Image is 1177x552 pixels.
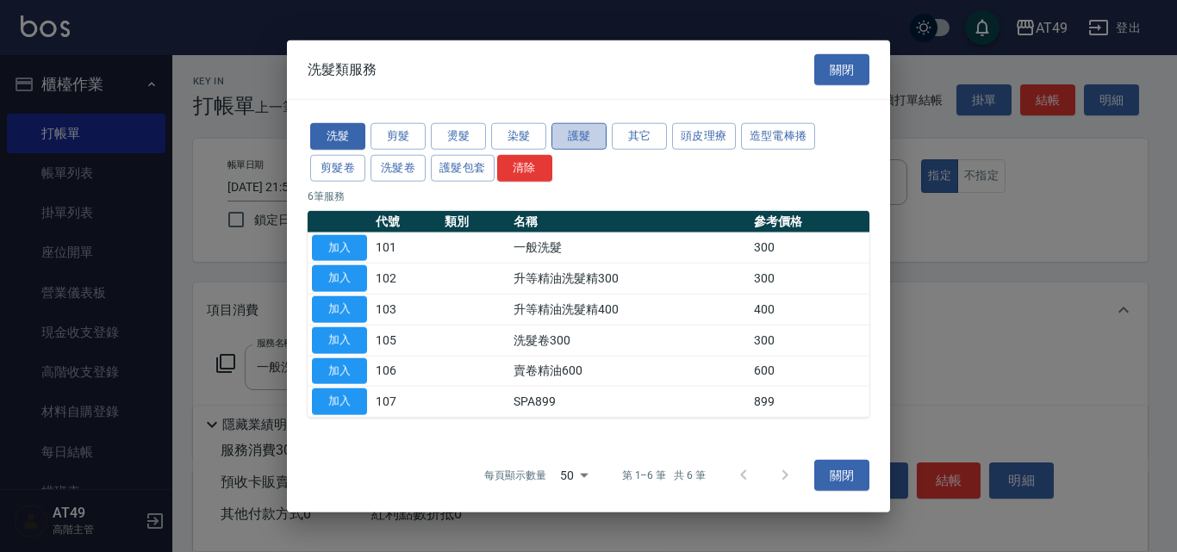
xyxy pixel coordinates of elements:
p: 第 1–6 筆 共 6 筆 [622,468,706,483]
button: 加入 [312,388,367,415]
button: 護髮包套 [431,154,495,181]
td: SPA899 [509,386,749,417]
button: 剪髮卷 [310,154,365,181]
button: 洗髮卷 [371,154,426,181]
button: 加入 [312,357,367,384]
span: 洗髮類服務 [308,60,377,78]
td: 300 [750,263,869,294]
td: 600 [750,356,869,387]
button: 剪髮 [371,123,426,150]
button: 染髮 [491,123,546,150]
td: 升等精油洗髮精400 [509,294,749,325]
button: 洗髮 [310,123,365,150]
button: 造型電棒捲 [741,123,816,150]
td: 106 [371,356,440,387]
button: 關閉 [814,460,869,492]
td: 102 [371,263,440,294]
th: 參考價格 [750,210,869,233]
button: 加入 [312,296,367,323]
td: 300 [750,233,869,264]
td: 105 [371,325,440,356]
th: 類別 [440,210,509,233]
button: 清除 [497,154,552,181]
td: 賣卷精油600 [509,356,749,387]
div: 50 [553,452,595,499]
td: 升等精油洗髮精300 [509,263,749,294]
button: 燙髮 [431,123,486,150]
button: 頭皮理療 [672,123,736,150]
td: 103 [371,294,440,325]
button: 加入 [312,234,367,261]
button: 其它 [612,123,667,150]
p: 6 筆服務 [308,188,869,203]
td: 一般洗髮 [509,233,749,264]
td: 899 [750,386,869,417]
th: 名稱 [509,210,749,233]
td: 洗髮卷300 [509,325,749,356]
td: 400 [750,294,869,325]
td: 107 [371,386,440,417]
th: 代號 [371,210,440,233]
button: 護髮 [551,123,607,150]
td: 101 [371,233,440,264]
button: 關閉 [814,53,869,85]
td: 300 [750,325,869,356]
button: 加入 [312,326,367,353]
button: 加入 [312,265,367,292]
p: 每頁顯示數量 [484,468,546,483]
